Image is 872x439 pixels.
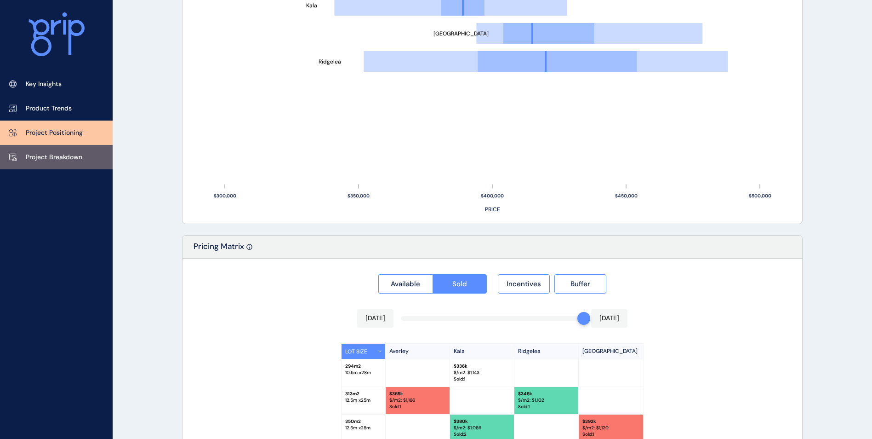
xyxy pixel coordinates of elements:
span: Buffer [570,279,590,289]
p: $/m2: $ 1,143 [454,370,510,376]
button: Buffer [554,274,606,294]
text: $300,000 [214,193,236,199]
p: 12.5 m x 25 m [345,397,382,404]
button: Sold [433,274,487,294]
button: LOT SIZE [342,344,386,359]
text: [GEOGRAPHIC_DATA] [433,30,489,37]
p: Kala [450,344,514,359]
p: $ 380k [454,418,510,425]
p: [DATE] [599,314,619,323]
p: Sold : 1 [582,431,639,438]
p: Sold : 2 [454,431,510,438]
p: 313 m2 [345,391,382,397]
text: $450,000 [615,193,638,199]
span: Available [391,279,420,289]
p: 10.5 m x 28 m [345,370,382,376]
p: Averley [386,344,450,359]
text: $500,000 [749,193,771,199]
text: Kala [306,2,317,9]
p: Sold : 1 [454,376,510,382]
text: $400,000 [481,193,504,199]
button: Incentives [498,274,550,294]
span: Sold [452,279,467,289]
p: 12.5 m x 28 m [345,425,382,431]
p: $ 392k [582,418,639,425]
p: Project Positioning [26,128,83,138]
p: $/m2: $ 1,166 [389,397,446,404]
text: PRICE [485,206,500,213]
button: Available [378,274,433,294]
p: $ 345k [518,391,575,397]
p: 294 m2 [345,363,382,370]
text: Ridgelea [319,58,341,65]
p: $/m2: $ 1,102 [518,397,575,404]
p: [GEOGRAPHIC_DATA] [579,344,643,359]
p: Project Breakdown [26,153,82,162]
p: $ 336k [454,363,510,370]
p: Sold : 1 [389,404,446,410]
p: [DATE] [365,314,385,323]
p: $ 365k [389,391,446,397]
p: Product Trends [26,104,72,113]
p: Key Insights [26,80,62,89]
p: Sold : 1 [518,404,575,410]
p: Ridgelea [514,344,579,359]
span: Incentives [507,279,541,289]
p: $/m2: $ 1,120 [582,425,639,431]
p: Pricing Matrix [194,241,244,258]
p: 350 m2 [345,418,382,425]
text: $350,000 [348,193,370,199]
p: $/m2: $ 1,086 [454,425,510,431]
